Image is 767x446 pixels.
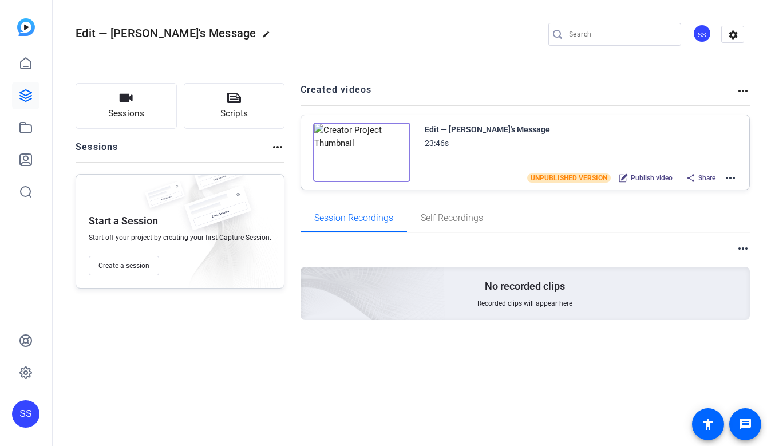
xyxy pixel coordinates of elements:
mat-icon: message [738,417,752,431]
span: Start off your project by creating your first Capture Session. [89,233,271,242]
mat-icon: more_horiz [736,84,750,98]
span: Sessions [108,107,144,120]
mat-icon: more_horiz [723,171,737,185]
img: blue-gradient.svg [17,18,35,36]
img: embarkstudio-empty-session.png [172,154,445,402]
img: fake-session.png [175,186,260,243]
h2: Created videos [301,83,737,105]
img: embarkstudio-empty-session.png [167,171,278,294]
button: Create a session [89,256,159,275]
span: Create a session [98,261,149,270]
button: Sessions [76,83,177,129]
mat-icon: more_horiz [736,242,750,255]
span: Self Recordings [421,214,483,223]
span: Share [698,173,715,183]
img: fake-session.png [139,181,191,215]
mat-icon: accessibility [701,417,715,431]
span: Scripts [220,107,248,120]
span: Publish video [631,173,673,183]
div: 23:46s [425,136,449,150]
img: Creator Project Thumbnail [313,123,410,182]
mat-icon: edit [262,30,276,44]
button: Scripts [184,83,285,129]
img: fake-session.png [186,157,249,199]
h2: Sessions [76,140,118,162]
span: Session Recordings [314,214,393,223]
div: SS [12,400,39,428]
p: No recorded clips [485,279,565,293]
div: Edit — [PERSON_NAME]'s Message [425,123,550,136]
mat-icon: settings [722,26,745,44]
input: Search [569,27,672,41]
span: UNPUBLISHED VERSION [527,173,611,183]
mat-icon: more_horiz [271,140,284,154]
div: SS [693,24,711,43]
span: Recorded clips will appear here [477,299,572,308]
span: Edit — [PERSON_NAME]'s Message [76,26,256,40]
p: Start a Session [89,214,158,228]
ngx-avatar: Studio Support [693,24,713,44]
